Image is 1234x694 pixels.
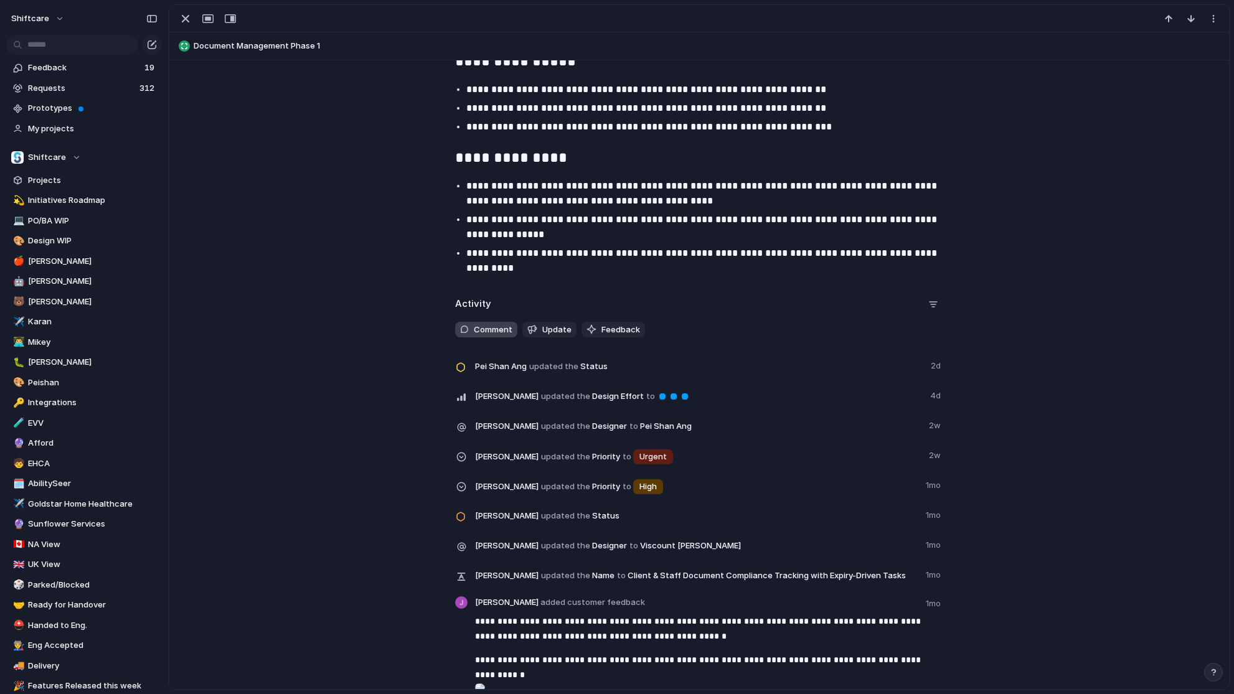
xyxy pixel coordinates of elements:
span: Status [475,357,923,375]
span: updated the [541,420,590,433]
div: 🗓️AbilitySeer [6,474,162,493]
a: 🧪EVV [6,414,162,433]
span: [PERSON_NAME] [475,481,539,493]
div: 🇬🇧 [13,558,22,572]
span: Ready for Handover [28,599,158,611]
span: 1mo [926,537,943,551]
span: added customer feedback [540,597,645,607]
span: to [629,540,638,552]
button: 🎉 [11,680,24,692]
div: 🔮Sunflower Services [6,515,162,533]
h2: Activity [455,297,491,311]
button: 🇨🇦 [11,538,24,551]
button: 🍎 [11,255,24,268]
span: 19 [144,62,157,74]
button: 🗓️ [11,477,24,490]
div: 🐛 [13,355,22,370]
a: Feedback19 [6,59,162,77]
span: 312 [139,82,157,95]
span: updated the [541,451,590,463]
span: Design Effort [475,387,923,405]
span: [PERSON_NAME] [475,510,539,522]
button: Feedback [582,322,645,338]
span: Mikey [28,336,158,349]
a: ✈️Karan [6,312,162,331]
span: [PERSON_NAME] [475,420,539,433]
a: 👨‍🏭Eng Accepted [6,636,162,655]
div: 🐻 [13,294,22,309]
span: Afford [28,437,158,449]
span: Shiftcare [28,151,66,164]
a: 🐛[PERSON_NAME] [6,353,162,372]
span: 1mo [926,507,943,522]
div: 💫 [13,194,22,208]
a: ✈️Goldstar Home Healthcare [6,495,162,513]
div: 🎨 [13,234,22,248]
button: 🎨 [11,235,24,247]
div: 🎲 [13,578,22,592]
span: Designer [475,537,918,554]
span: Priority [475,477,918,495]
span: to [617,570,626,582]
span: Document Management Phase 1 [194,40,1223,52]
div: 🔑 [13,396,22,410]
button: 👨‍🏭 [11,639,24,652]
div: 🐻[PERSON_NAME] [6,293,162,311]
button: 🇬🇧 [11,558,24,571]
span: Peishan [28,377,158,389]
div: 👨‍💻 [13,335,22,349]
button: 🧒 [11,457,24,470]
a: 💻PO/BA WIP [6,212,162,230]
span: [PERSON_NAME] [475,540,539,552]
span: Designer [475,417,921,434]
span: Urgent [639,451,667,463]
span: UK View [28,558,158,571]
a: 💫Initiatives Roadmap [6,191,162,210]
div: 🧪 [13,416,22,430]
button: 🐛 [11,356,24,368]
a: 🔑Integrations [6,393,162,412]
span: Features Released this week [28,680,158,692]
button: 🐻 [11,296,24,308]
div: 🔮 [13,517,22,532]
button: 👨‍💻 [11,336,24,349]
div: 🤖[PERSON_NAME] [6,272,162,291]
button: Document Management Phase 1 [175,36,1223,56]
button: 💻 [11,215,24,227]
div: 🤖 [13,274,22,289]
span: EHCA [28,457,158,470]
span: AbilitySeer [28,477,158,490]
span: Update [542,324,572,336]
span: shiftcare [11,12,49,25]
span: updated the [541,540,590,552]
div: 🎨 [13,375,22,390]
button: Shiftcare [6,148,162,167]
div: 🎨Peishan [6,373,162,392]
span: 4d [930,387,943,402]
a: 🔮Afford [6,434,162,453]
span: updated the [541,510,590,522]
a: 👨‍💻Mikey [6,333,162,352]
button: 🤝 [11,599,24,611]
button: 💫 [11,194,24,207]
span: [PERSON_NAME] [28,275,158,288]
span: 2d [931,357,943,372]
span: Eng Accepted [28,639,158,652]
a: Prototypes [6,99,162,118]
span: to [629,420,638,433]
span: to [646,390,655,403]
div: 🍎 [13,254,22,268]
a: Requests312 [6,79,162,98]
button: 🔑 [11,396,24,409]
div: ✈️ [13,315,22,329]
a: ⛑️Handed to Eng. [6,616,162,635]
button: ✈️ [11,316,24,328]
span: 1mo [926,598,943,610]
